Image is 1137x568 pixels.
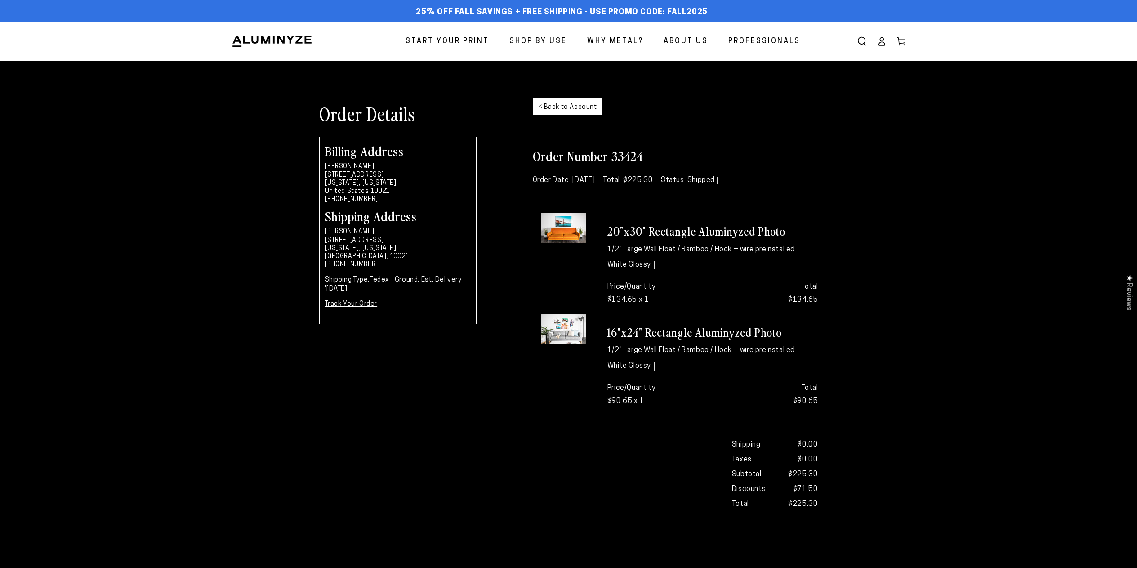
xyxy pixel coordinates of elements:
[325,261,471,269] li: [PHONE_NUMBER]
[416,8,708,18] span: 25% off FALL Savings + Free Shipping - Use Promo Code: FALL2025
[607,347,799,355] li: 1/2" Large Wall Float / Bamboo / Hook + wire preinstalled
[541,314,586,344] img: Personalized Metal Print, 16x24 Aluminum Prints - 1/2" Large Wall Float / WireHangerPreinstalled
[607,281,706,307] p: Price/Quantity $134.65 x 1
[325,276,471,293] p: Fedex - Ground. Est. Delivery '[DATE]'
[722,30,807,54] a: Professionals
[325,253,471,261] li: [GEOGRAPHIC_DATA], 10021
[580,30,650,54] a: Why Metal?
[607,325,818,340] h3: 16"x24" Rectangle Aluminyzed Photo
[607,382,706,408] p: Price/Quantity $90.65 x 1
[607,362,655,371] li: White Glossy
[533,98,602,115] a: < Back to Account
[1120,268,1137,318] div: Click to open Judge.me floating reviews tab
[801,385,818,392] strong: Total
[607,261,655,269] li: White Glossy
[793,483,818,496] span: $71.50
[533,177,598,184] span: Order Date: [DATE]
[587,35,643,48] span: Why Metal?
[325,237,471,245] li: [STREET_ADDRESS]
[657,30,715,54] a: About Us
[852,31,872,51] summary: Search our site
[607,224,818,239] h3: 20"x30" Rectangle Aluminyzed Photo
[732,453,752,466] strong: Taxes
[664,35,708,48] span: About Us
[661,177,718,184] span: Status: Shipped
[406,35,489,48] span: Start Your Print
[801,283,818,291] strong: Total
[325,144,471,157] h2: Billing Address
[719,382,818,408] p: $90.65
[603,177,655,184] span: Total: $225.30
[325,179,471,188] li: [US_STATE], [US_STATE]
[732,498,749,511] strong: Total
[719,281,818,307] p: $134.65
[732,468,762,481] strong: Subtotal
[325,188,471,196] li: United States 10021
[325,163,375,170] strong: [PERSON_NAME]
[325,171,471,179] li: [STREET_ADDRESS]
[232,35,312,48] img: Aluminyze
[732,438,761,452] strong: Shipping
[399,30,496,54] a: Start Your Print
[325,210,471,222] h2: Shipping Address
[732,483,766,496] strong: Discounts
[503,30,574,54] a: Shop By Use
[325,277,370,283] strong: Shipping Type:
[509,35,567,48] span: Shop By Use
[788,498,818,511] strong: $225.30
[325,228,375,235] strong: [PERSON_NAME]
[788,468,818,481] span: $225.30
[319,102,519,125] h1: Order Details
[325,301,378,308] a: Track Your Order
[798,453,818,466] span: $0.00
[728,35,800,48] span: Professionals
[325,196,471,204] li: [PHONE_NUMBER]
[607,246,799,254] li: 1/2" Large Wall Float / Bamboo / Hook + wire preinstalled
[541,213,586,243] img: Custom Photo Metal Print, 20x30 Aluminum Prints - 1/2" Large Wall Float / WireHangerPreinstalled
[325,245,471,253] li: [US_STATE], [US_STATE]
[533,148,818,164] h2: Order Number 33424
[798,438,818,452] span: $0.00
